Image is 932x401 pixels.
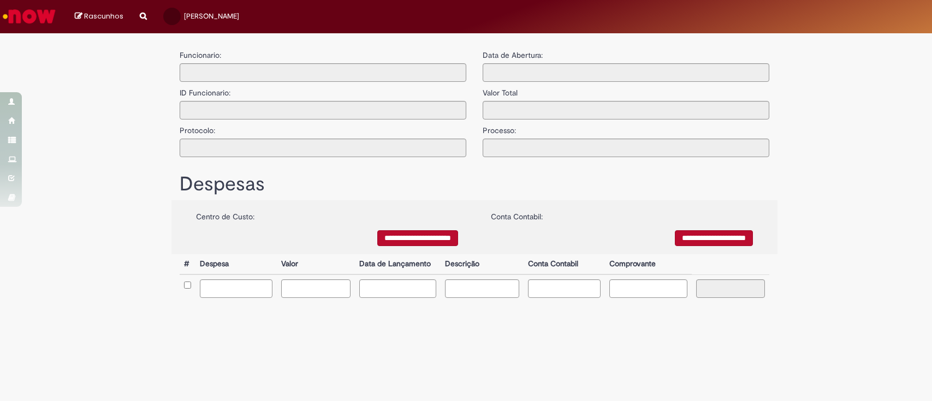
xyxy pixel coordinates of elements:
th: Descrição [441,254,524,274]
label: Protocolo: [180,119,215,136]
th: Comprovante [605,254,692,274]
label: Processo: [483,119,516,136]
th: # [180,254,195,274]
label: Data de Abertura: [483,50,543,61]
th: Despesa [195,254,277,274]
label: Conta Contabil: [491,206,543,222]
span: Rascunhos [84,11,123,21]
label: ID Funcionario: [180,82,230,98]
th: Conta Contabil [524,254,605,274]
span: [PERSON_NAME] [184,11,239,21]
th: Valor [277,254,355,274]
label: Centro de Custo: [196,206,254,222]
img: ServiceNow [1,5,57,27]
label: Valor Total [483,82,518,98]
label: Funcionario: [180,50,221,61]
h1: Despesas [180,173,769,195]
a: Rascunhos [75,11,123,22]
th: Data de Lançamento [355,254,441,274]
